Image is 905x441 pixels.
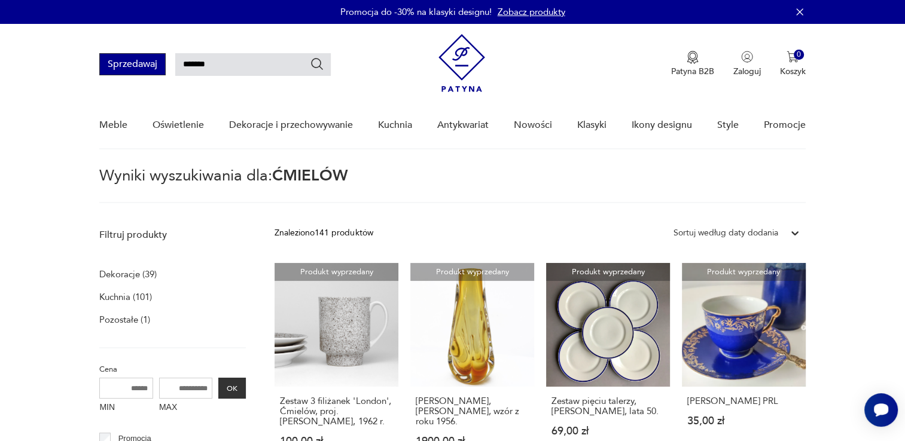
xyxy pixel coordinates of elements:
[229,102,353,148] a: Dekoracje i przechowywanie
[280,396,393,427] h3: Zestaw 3 filiżanek 'London', Ćmielów, proj. [PERSON_NAME], 1962 r.
[687,51,699,64] img: Ikona medalu
[99,311,150,328] a: Pozostałe (1)
[153,102,204,148] a: Oświetlenie
[99,228,246,241] p: Filtruj produkty
[99,266,157,283] a: Dekoracje (39)
[275,226,373,240] div: Znaleziono 141 produktów
[218,378,246,399] button: OK
[272,165,348,186] span: ĆMIELÓW
[437,102,489,148] a: Antykwariat
[787,51,799,63] img: Ikona koszyka
[717,102,739,148] a: Style
[674,226,778,240] div: Sortuj według daty dodania
[632,102,692,148] a: Ikony designu
[416,396,529,427] h3: [PERSON_NAME], [PERSON_NAME], wzór z roku 1956.
[671,51,714,77] button: Patyna B2B
[99,53,166,75] button: Sprzedawaj
[780,66,806,77] p: Koszyk
[687,416,800,426] p: 35,00 zł
[671,66,714,77] p: Patyna B2B
[794,50,804,60] div: 0
[551,396,665,416] h3: Zestaw pięciu talerzy, [PERSON_NAME], lata 50.
[687,396,800,406] h3: [PERSON_NAME] PRL
[671,51,714,77] a: Ikona medaluPatyna B2B
[159,399,213,418] label: MAX
[99,61,166,69] a: Sprzedawaj
[733,66,761,77] p: Zaloguj
[514,102,552,148] a: Nowości
[310,57,324,71] button: Szukaj
[99,399,153,418] label: MIN
[498,6,565,18] a: Zobacz produkty
[864,393,898,427] iframe: Smartsupp widget button
[378,102,412,148] a: Kuchnia
[733,51,761,77] button: Zaloguj
[99,363,246,376] p: Cena
[99,102,127,148] a: Meble
[99,169,805,203] p: Wyniki wyszukiwania dla:
[340,6,492,18] p: Promocja do -30% na klasyki designu!
[764,102,806,148] a: Promocje
[99,289,152,305] a: Kuchnia (101)
[780,51,806,77] button: 0Koszyk
[551,426,665,436] p: 69,00 zł
[577,102,607,148] a: Klasyki
[438,34,485,92] img: Patyna - sklep z meblami i dekoracjami vintage
[741,51,753,63] img: Ikonka użytkownika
